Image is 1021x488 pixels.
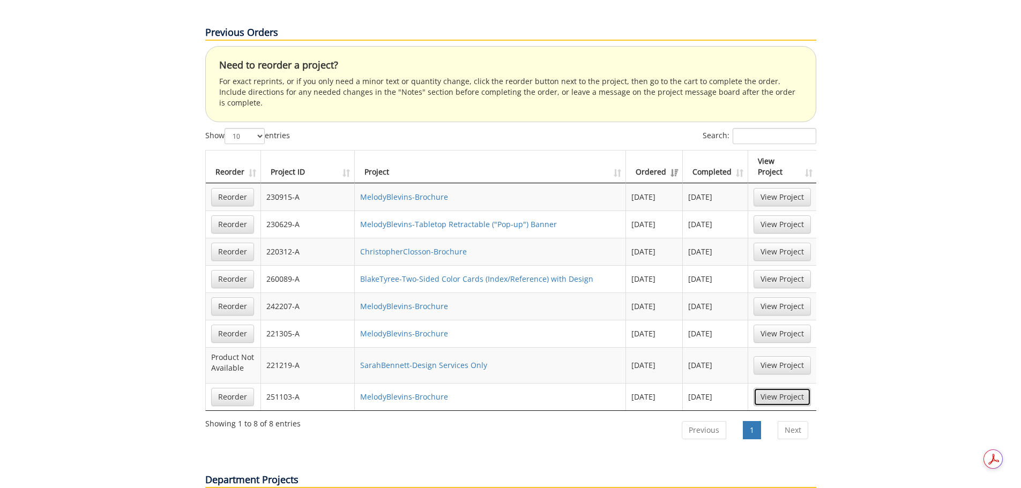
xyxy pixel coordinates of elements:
td: 260089-A [261,265,355,292]
td: [DATE] [626,292,683,320]
td: 220312-A [261,238,355,265]
td: [DATE] [683,347,748,383]
a: Reorder [211,270,254,288]
td: 221305-A [261,320,355,347]
td: [DATE] [626,383,683,410]
th: Project ID: activate to sort column ascending [261,151,355,183]
a: Reorder [211,243,254,261]
td: [DATE] [683,183,748,211]
a: Reorder [211,388,254,406]
p: Previous Orders [205,26,816,41]
a: View Project [754,215,811,234]
td: [DATE] [683,211,748,238]
td: [DATE] [626,347,683,383]
div: Showing 1 to 8 of 8 entries [205,414,301,429]
th: View Project: activate to sort column ascending [748,151,816,183]
th: Ordered: activate to sort column ascending [626,151,683,183]
th: Project: activate to sort column ascending [355,151,627,183]
a: View Project [754,270,811,288]
td: 230629-A [261,211,355,238]
a: 1 [743,421,761,439]
th: Completed: activate to sort column ascending [683,151,748,183]
td: [DATE] [683,383,748,410]
p: Department Projects [205,473,816,488]
a: Previous [682,421,726,439]
a: View Project [754,297,811,316]
a: ChristopherClosson-Brochure [360,246,467,257]
a: Reorder [211,188,254,206]
th: Reorder: activate to sort column ascending [206,151,261,183]
a: SarahBennett-Design Services Only [360,360,487,370]
a: MelodyBlevins-Brochure [360,328,448,339]
a: Reorder [211,215,254,234]
a: BlakeTyree-Two-Sided Color Cards (Index/Reference) with Design [360,274,593,284]
a: Reorder [211,325,254,343]
td: [DATE] [683,238,748,265]
h4: Need to reorder a project? [219,60,802,71]
a: View Project [754,356,811,374]
td: 242207-A [261,292,355,320]
td: 251103-A [261,383,355,410]
a: View Project [754,188,811,206]
label: Search: [703,128,816,144]
a: Reorder [211,297,254,316]
td: [DATE] [626,183,683,211]
p: Product Not Available [211,352,255,373]
td: 230915-A [261,183,355,211]
a: MelodyBlevins-Brochure [360,301,448,311]
select: Showentries [225,128,265,144]
td: [DATE] [626,265,683,292]
a: MelodyBlevins-Tabletop Retractable ("Pop-up") Banner [360,219,557,229]
a: MelodyBlevins-Brochure [360,392,448,402]
a: Next [778,421,808,439]
td: [DATE] [626,211,683,238]
p: For exact reprints, or if you only need a minor text or quantity change, click the reorder button... [219,76,802,108]
a: View Project [754,243,811,261]
a: View Project [754,325,811,343]
td: [DATE] [626,238,683,265]
a: View Project [754,388,811,406]
a: MelodyBlevins-Brochure [360,192,448,202]
td: [DATE] [683,265,748,292]
input: Search: [733,128,816,144]
td: [DATE] [626,320,683,347]
td: [DATE] [683,320,748,347]
td: [DATE] [683,292,748,320]
label: Show entries [205,128,290,144]
td: 221219-A [261,347,355,383]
